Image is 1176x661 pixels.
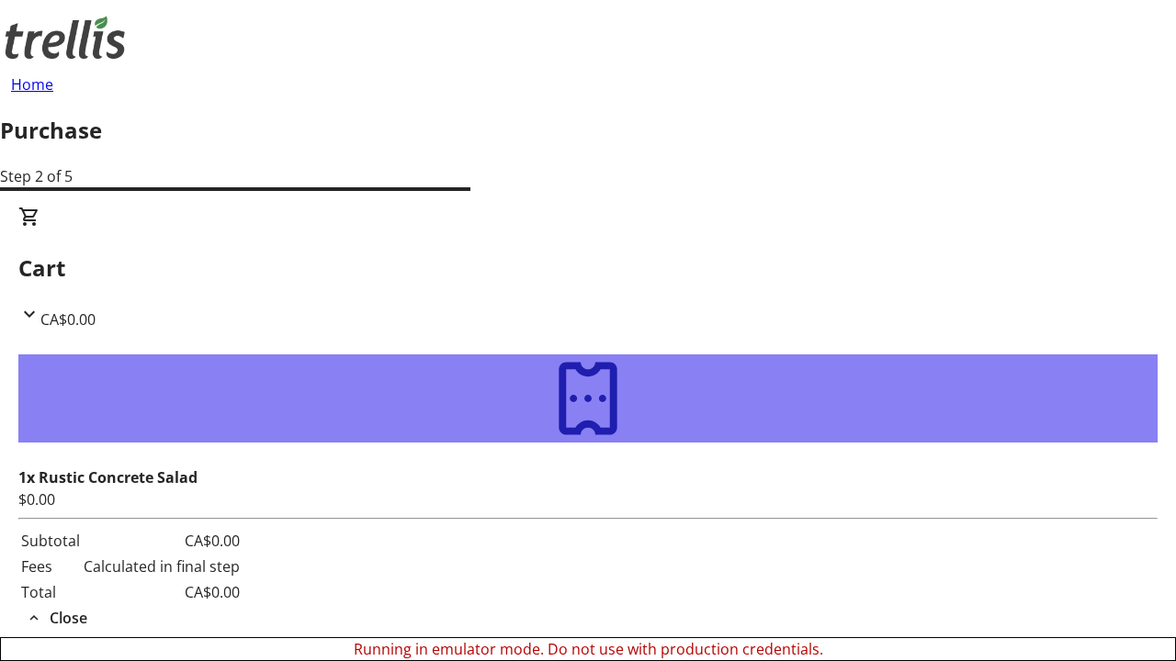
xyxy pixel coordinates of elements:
[83,529,241,553] td: CA$0.00
[50,607,87,629] span: Close
[40,309,96,330] span: CA$0.00
[18,607,95,629] button: Close
[18,252,1158,285] h2: Cart
[18,488,1158,510] div: $0.00
[20,529,81,553] td: Subtotal
[18,206,1158,330] div: CartCA$0.00
[20,580,81,604] td: Total
[20,555,81,578] td: Fees
[18,467,198,487] strong: 1x Rustic Concrete Salad
[83,580,241,604] td: CA$0.00
[83,555,241,578] td: Calculated in final step
[18,330,1158,630] div: CartCA$0.00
